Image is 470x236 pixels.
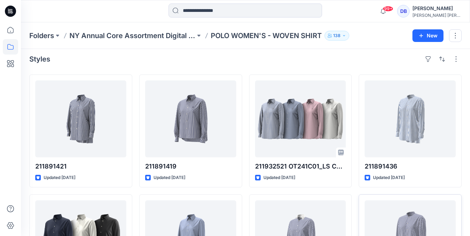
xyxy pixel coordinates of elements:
p: Updated [DATE] [44,174,75,181]
a: 211932521 OT241C01_LS CRLTE ST [255,80,346,157]
a: Folders [29,31,54,41]
div: DB [397,5,410,17]
a: NY Annual Core Assortment Digital Lib [69,31,195,41]
p: 211891419 [145,162,236,171]
p: Updated [DATE] [373,174,405,181]
div: [PERSON_NAME] [PERSON_NAME] [412,13,461,18]
p: Updated [DATE] [263,174,295,181]
p: POLO WOMEN'S - WOVEN SHIRT [211,31,322,41]
p: 138 [333,32,341,40]
a: 211891421 [35,80,126,157]
span: 99+ [383,6,393,12]
p: 211891436 [365,162,456,171]
button: New [412,29,443,42]
p: 211932521 OT241C01_LS CRLTE ST [255,162,346,171]
p: Updated [DATE] [154,174,185,181]
a: 211891419 [145,80,236,157]
a: 211891436 [365,80,456,157]
p: 211891421 [35,162,126,171]
h4: Styles [29,55,50,63]
button: 138 [324,31,349,41]
div: [PERSON_NAME] [412,4,461,13]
